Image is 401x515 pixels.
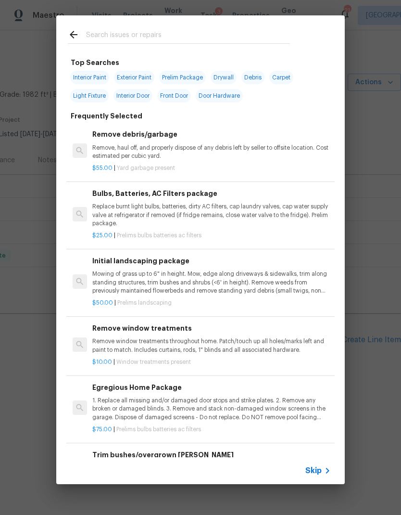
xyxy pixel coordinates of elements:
span: Light Fixture [70,89,109,103]
h6: Initial landscaping package [92,256,331,266]
h6: Remove window treatments [92,323,331,334]
span: Prelims bulbs batteries ac filters [117,232,201,238]
p: 1. Replace all missing and/or damaged door stops and strike plates. 2. Remove any broken or damag... [92,397,331,421]
span: Door Hardware [196,89,243,103]
span: Prelims bulbs batteries ac filters [116,426,201,432]
span: Carpet [269,71,293,84]
h6: Remove debris/garbage [92,129,331,140]
p: | [92,164,331,172]
p: | [92,299,331,307]
h6: Trim bushes/overgrown [PERSON_NAME] [92,450,331,460]
span: $25.00 [92,232,113,238]
p: | [92,232,331,240]
h6: Bulbs, Batteries, AC Filters package [92,188,331,199]
span: Front Door [157,89,191,103]
span: Interior Door [113,89,152,103]
span: Prelim Package [159,71,206,84]
span: $10.00 [92,359,112,365]
p: Mowing of grass up to 6" in height. Mow, edge along driveways & sidewalks, trim along standing st... [92,270,331,295]
span: Interior Paint [70,71,109,84]
span: $50.00 [92,300,113,306]
span: Prelims landscaping [117,300,172,306]
span: Window treatments present [116,359,191,365]
span: $75.00 [92,426,112,432]
p: Remove window treatments throughout home. Patch/touch up all holes/marks left and paint to match.... [92,337,331,354]
span: $55.00 [92,165,113,171]
h6: Egregious Home Package [92,382,331,393]
h6: Frequently Selected [71,111,142,121]
span: Exterior Paint [114,71,154,84]
input: Search issues or repairs [86,29,290,43]
span: Skip [305,466,322,476]
span: Drywall [211,71,237,84]
p: Remove, haul off, and properly dispose of any debris left by seller to offsite location. Cost est... [92,144,331,160]
p: | [92,425,331,434]
span: Yard garbage present [117,165,175,171]
p: Replace burnt light bulbs, batteries, dirty AC filters, cap laundry valves, cap water supply valv... [92,203,331,227]
h6: Top Searches [71,57,119,68]
p: | [92,358,331,366]
span: Debris [241,71,264,84]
